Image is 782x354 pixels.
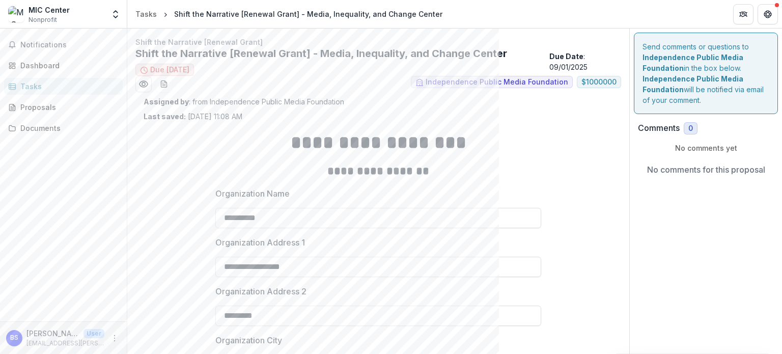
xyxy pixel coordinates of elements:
[26,339,104,348] p: [EMAIL_ADDRESS][PERSON_NAME][DOMAIN_NAME]
[150,66,189,74] span: Due [DATE]
[638,143,774,153] p: No comments yet
[131,7,446,21] nav: breadcrumb
[156,76,172,92] button: download-word-button
[26,328,79,339] p: [PERSON_NAME]
[426,78,568,87] span: Independence Public Media Foundation
[174,9,442,19] div: Shift the Narrative [Renewal Grant] - Media, Inequality, and Change Center
[83,329,104,338] p: User
[135,47,545,60] h2: Shift the Narrative [Renewal Grant] - Media, Inequality, and Change Center
[647,164,765,176] p: No comments for this proposal
[549,51,621,72] p: : 09/01/2025
[215,334,282,346] p: Organization City
[4,120,123,137] a: Documents
[643,74,743,94] strong: Independence Public Media Foundation
[4,99,123,116] a: Proposals
[215,236,305,249] p: Organization Address 1
[643,53,743,72] strong: Independence Public Media Foundation
[4,57,123,74] a: Dashboard
[581,78,617,87] span: $ 1000000
[108,4,123,24] button: Open entity switcher
[20,41,119,49] span: Notifications
[144,111,242,122] p: [DATE] 11:08 AM
[20,81,115,92] div: Tasks
[108,332,121,344] button: More
[131,7,161,21] a: Tasks
[20,123,115,133] div: Documents
[20,60,115,71] div: Dashboard
[135,37,621,47] p: Shift the Narrative [Renewal Grant]
[634,33,778,114] div: Send comments or questions to in the box below. will be notified via email of your comment.
[29,15,57,24] span: Nonprofit
[10,335,18,341] div: Briar Smith
[144,96,613,107] p: : from Independence Public Media Foundation
[4,37,123,53] button: Notifications
[733,4,753,24] button: Partners
[215,285,306,297] p: Organization Address 2
[688,124,693,133] span: 0
[758,4,778,24] button: Get Help
[549,52,583,61] strong: Due Date
[638,123,680,133] h2: Comments
[4,78,123,95] a: Tasks
[144,112,186,121] strong: Last saved:
[135,76,152,92] button: Preview 825a21c3-f5cd-41bf-8abf-47d34fa93557.pdf
[29,5,70,15] div: MIC Center
[135,9,157,19] div: Tasks
[8,6,24,22] img: MIC Center
[215,187,290,200] p: Organization Name
[20,102,115,113] div: Proposals
[144,97,189,106] strong: Assigned by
